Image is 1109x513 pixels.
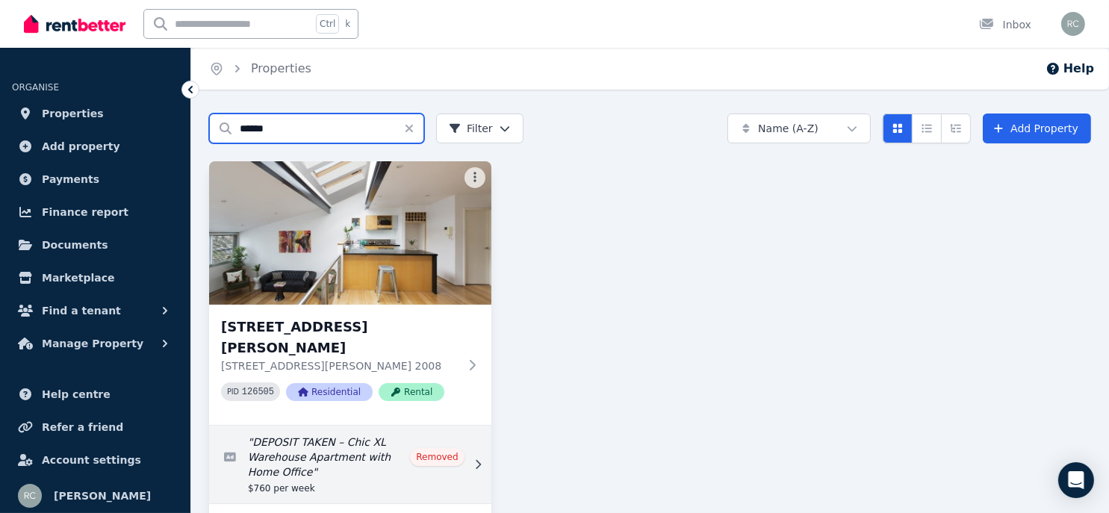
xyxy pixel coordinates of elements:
[12,445,178,475] a: Account settings
[465,167,485,188] button: More options
[54,487,151,505] span: [PERSON_NAME]
[316,14,339,34] span: Ctrl
[12,379,178,409] a: Help centre
[221,317,459,358] h3: [STREET_ADDRESS][PERSON_NAME]
[18,484,42,508] img: Reece Coleman
[42,451,141,469] span: Account settings
[758,121,818,136] span: Name (A-Z)
[12,197,178,227] a: Finance report
[12,263,178,293] a: Marketplace
[1046,60,1094,78] button: Help
[12,329,178,358] button: Manage Property
[12,230,178,260] a: Documents
[42,335,143,352] span: Manage Property
[42,203,128,221] span: Finance report
[251,61,311,75] a: Properties
[883,114,971,143] div: View options
[1058,462,1094,498] div: Open Intercom Messenger
[42,385,111,403] span: Help centre
[209,426,491,503] a: Edit listing: DEPOSIT TAKEN – Chic XL Warehouse Apartment with Home Office
[912,114,942,143] button: Compact list view
[436,114,524,143] button: Filter
[1061,12,1085,36] img: Reece Coleman
[12,131,178,161] a: Add property
[12,82,59,93] span: ORGANISE
[191,48,329,90] nav: Breadcrumb
[209,161,491,305] img: 12/466-470 Wilson Street, Darlington
[983,114,1091,143] a: Add Property
[379,383,444,401] span: Rental
[12,412,178,442] a: Refer a friend
[42,302,121,320] span: Find a tenant
[12,99,178,128] a: Properties
[42,105,104,122] span: Properties
[24,13,125,35] img: RentBetter
[941,114,971,143] button: Expanded list view
[42,418,123,436] span: Refer a friend
[209,161,491,425] a: 12/466-470 Wilson Street, Darlington[STREET_ADDRESS][PERSON_NAME][STREET_ADDRESS][PERSON_NAME] 20...
[221,358,459,373] p: [STREET_ADDRESS][PERSON_NAME] 2008
[42,269,114,287] span: Marketplace
[403,114,424,143] button: Clear search
[286,383,373,401] span: Residential
[979,17,1031,32] div: Inbox
[727,114,871,143] button: Name (A-Z)
[42,170,99,188] span: Payments
[42,236,108,254] span: Documents
[242,387,274,397] code: 126505
[883,114,913,143] button: Card view
[12,296,178,326] button: Find a tenant
[345,18,350,30] span: k
[449,121,493,136] span: Filter
[42,137,120,155] span: Add property
[12,164,178,194] a: Payments
[227,388,239,396] small: PID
